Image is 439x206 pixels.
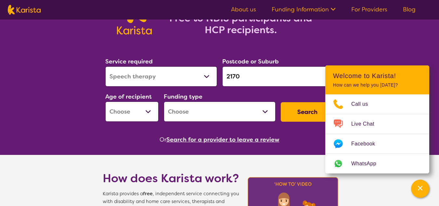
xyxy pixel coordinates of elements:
a: Blog [403,6,416,13]
button: Search [281,102,334,122]
a: Web link opens in a new tab. [325,154,429,173]
div: Channel Menu [325,65,429,173]
h1: How does Karista work? [103,171,239,186]
h2: Welcome to Karista! [333,72,421,80]
button: Search for a provider to leave a review [166,135,279,144]
p: How can we help you [DATE]? [333,82,421,88]
img: Karista logo [8,5,41,15]
input: Type [222,66,334,87]
a: About us [231,6,256,13]
span: Call us [351,99,376,109]
ul: Choose channel [325,94,429,173]
b: free [143,191,153,197]
h2: Free to NDIS participants and HCP recipients. [160,12,322,36]
label: Postcode or Suburb [222,58,279,65]
span: WhatsApp [351,159,384,169]
button: Channel Menu [411,180,429,198]
label: Service required [105,58,153,65]
a: For Providers [351,6,387,13]
label: Age of recipient [105,93,152,101]
span: Or [160,135,166,144]
span: Live Chat [351,119,382,129]
label: Funding type [164,93,202,101]
a: Funding Information [272,6,336,13]
span: Facebook [351,139,383,149]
